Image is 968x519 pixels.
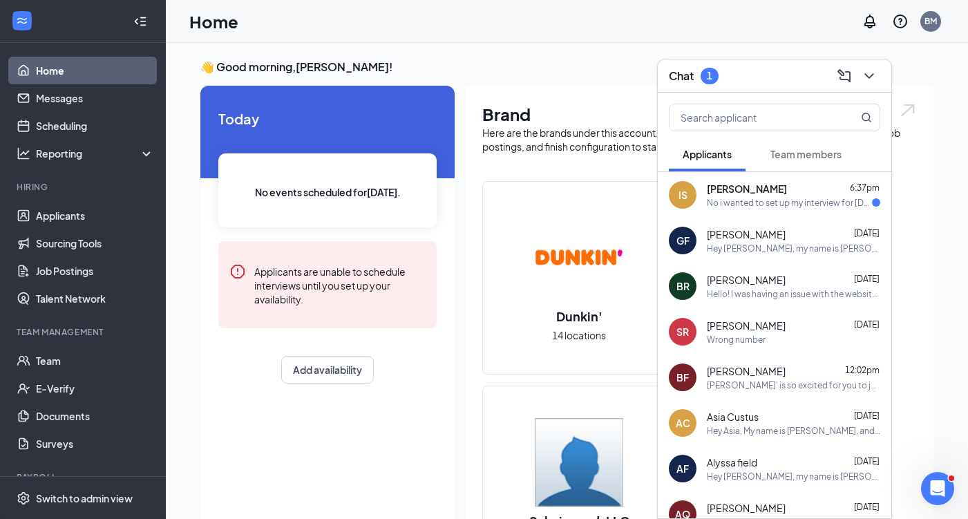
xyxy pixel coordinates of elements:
button: ComposeMessage [833,65,855,87]
span: [PERSON_NAME] [707,273,786,287]
div: Reporting [36,147,155,160]
h1: Home [189,10,238,33]
a: Talent Network [36,285,154,312]
img: Dunkin' [535,214,623,302]
svg: Analysis [17,147,30,160]
a: Sourcing Tools [36,229,154,257]
div: BM [924,15,937,27]
a: Surveys [36,430,154,457]
svg: ChevronDown [861,68,877,84]
span: [DATE] [854,502,880,512]
h2: Dunkin' [542,308,616,325]
svg: Collapse [133,15,147,28]
a: Documents [36,402,154,430]
a: E-Verify [36,375,154,402]
div: SR [676,325,689,339]
span: 12:02pm [845,365,880,375]
span: 6:37pm [850,182,880,193]
svg: Settings [17,491,30,505]
div: Payroll [17,471,151,483]
a: Messages [36,84,154,112]
span: [DATE] [854,456,880,466]
a: Job Postings [36,257,154,285]
div: Applicants are unable to schedule interviews until you set up your availability. [254,263,426,306]
h1: Brand [482,102,917,126]
span: [DATE] [854,319,880,330]
img: open.6027fd2a22e1237b5b06.svg [899,102,917,118]
span: [PERSON_NAME] [707,364,786,378]
svg: WorkstreamLogo [15,14,29,28]
input: Search applicant [670,104,833,131]
span: [PERSON_NAME] [707,501,786,515]
span: Asia Custus [707,410,759,424]
img: Sahajanand, LLC [535,418,623,507]
span: [DATE] [854,228,880,238]
div: No i wanted to set up my interview for [DATE] [707,197,872,209]
h3: 👋 Good morning, [PERSON_NAME] ! [200,59,933,75]
button: Add availability [281,356,374,384]
div: BF [676,370,689,384]
div: IS [678,188,687,202]
svg: Notifications [862,13,878,30]
span: Today [218,108,437,129]
a: Team [36,347,154,375]
div: GF [676,234,690,247]
svg: ComposeMessage [836,68,853,84]
span: Team members [770,148,842,160]
div: BR [676,279,690,293]
a: Applicants [36,202,154,229]
div: 1 [707,70,712,82]
div: Team Management [17,326,151,338]
div: Hey [PERSON_NAME], my name is [PERSON_NAME]. I am the director of hr for the management group tha... [707,243,880,254]
span: No events scheduled for [DATE] . [255,185,401,200]
span: [PERSON_NAME] [707,227,786,241]
div: Hello! I was having an issue with the website workstream so I had to cancel the interview, the da... [707,288,880,300]
span: Applicants [683,148,732,160]
span: [DATE] [854,411,880,421]
a: Scheduling [36,112,154,140]
div: Switch to admin view [36,491,133,505]
span: [PERSON_NAME] [707,182,787,196]
iframe: Intercom live chat [921,472,954,505]
svg: MagnifyingGlass [861,112,872,123]
div: Here are the brands under this account. Click into a brand to see your locations, managers, job p... [482,126,917,153]
div: [PERSON_NAME]' is so excited for you to join our team! Do you know anyone else who might be inter... [707,379,880,391]
div: Wrong number [707,334,766,346]
button: ChevronDown [858,65,880,87]
span: Alyssa field [707,455,757,469]
span: [PERSON_NAME] [707,319,786,332]
div: Hey Asia, My name is [PERSON_NAME], and I'm the Director of HR for the management group that owns... [707,425,880,437]
div: Hiring [17,181,151,193]
span: [DATE] [854,274,880,284]
svg: QuestionInfo [892,13,909,30]
div: AF [676,462,689,475]
div: Hey [PERSON_NAME], my name is [PERSON_NAME]. I am the director of hr for the management group tha... [707,471,880,482]
div: AC [676,416,690,430]
a: Home [36,57,154,84]
span: 14 locations [552,328,606,343]
h3: Chat [669,68,694,84]
svg: Error [229,263,246,280]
